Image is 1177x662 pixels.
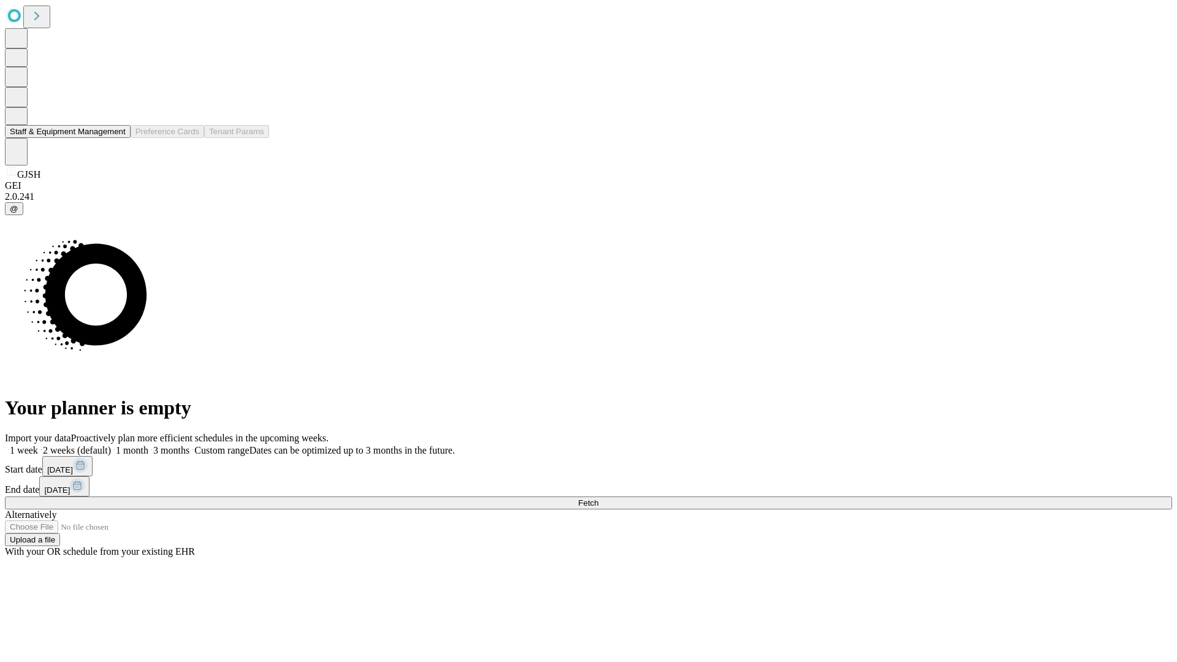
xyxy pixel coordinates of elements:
span: [DATE] [47,465,73,474]
span: 2 weeks (default) [43,445,111,455]
span: @ [10,204,18,213]
button: [DATE] [42,456,93,476]
div: 2.0.241 [5,191,1172,202]
span: 3 months [153,445,189,455]
span: Import your data [5,433,71,443]
span: 1 month [116,445,148,455]
div: Start date [5,456,1172,476]
h1: Your planner is empty [5,397,1172,419]
span: GJSH [17,169,40,180]
div: GEI [5,180,1172,191]
span: Dates can be optimized up to 3 months in the future. [249,445,455,455]
div: End date [5,476,1172,496]
span: With your OR schedule from your existing EHR [5,546,195,557]
button: Fetch [5,496,1172,509]
span: Alternatively [5,509,56,520]
button: Tenant Params [204,125,269,138]
span: Custom range [194,445,249,455]
button: Preference Cards [131,125,204,138]
span: Proactively plan more efficient schedules in the upcoming weeks. [71,433,329,443]
button: Upload a file [5,533,60,546]
button: [DATE] [39,476,90,496]
button: Staff & Equipment Management [5,125,131,138]
button: @ [5,202,23,215]
span: 1 week [10,445,38,455]
span: [DATE] [44,485,70,495]
span: Fetch [578,498,598,508]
